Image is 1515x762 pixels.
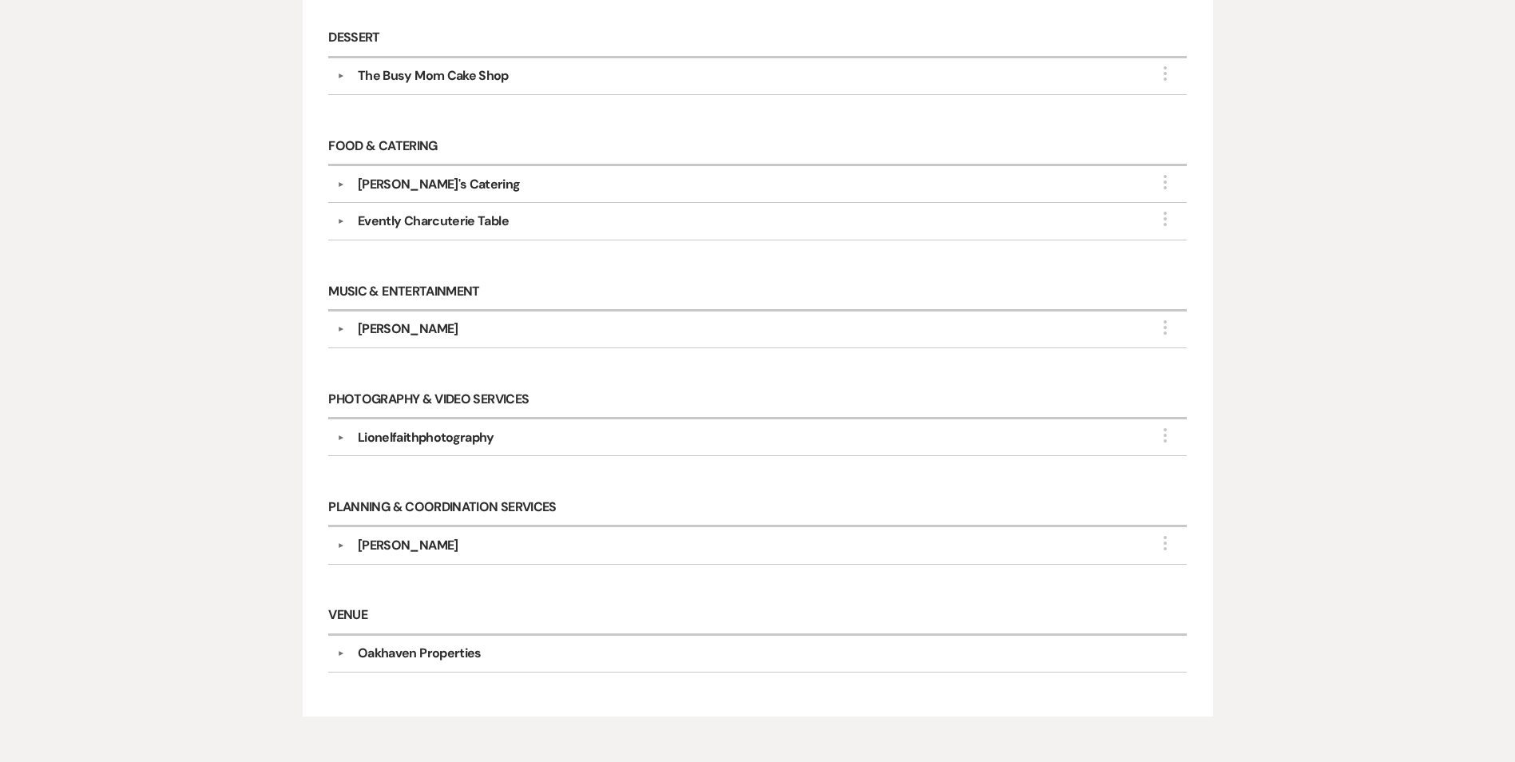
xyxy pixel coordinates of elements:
button: ▼ [331,542,351,550]
div: [PERSON_NAME] [358,319,458,339]
div: [PERSON_NAME] [358,536,458,555]
div: The Busy Mom Cake Shop [358,66,509,85]
h6: Venue [328,598,1186,636]
button: ▼ [331,217,351,225]
button: ▼ [331,434,351,442]
div: Oakhaven Properties [358,644,482,663]
h6: Photography & Video Services [328,382,1186,419]
div: Lionelfaithphotography [358,428,494,447]
h6: Planning & Coordination Services [328,490,1186,527]
h6: Dessert [328,21,1186,58]
h6: Music & Entertainment [328,274,1186,312]
button: ▼ [331,649,351,657]
h6: Food & Catering [328,129,1186,166]
div: [PERSON_NAME]'s Catering [358,175,521,194]
button: ▼ [331,181,351,189]
button: ▼ [331,72,351,80]
button: ▼ [331,325,351,333]
div: Evently Charcuterie Table [358,212,509,231]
